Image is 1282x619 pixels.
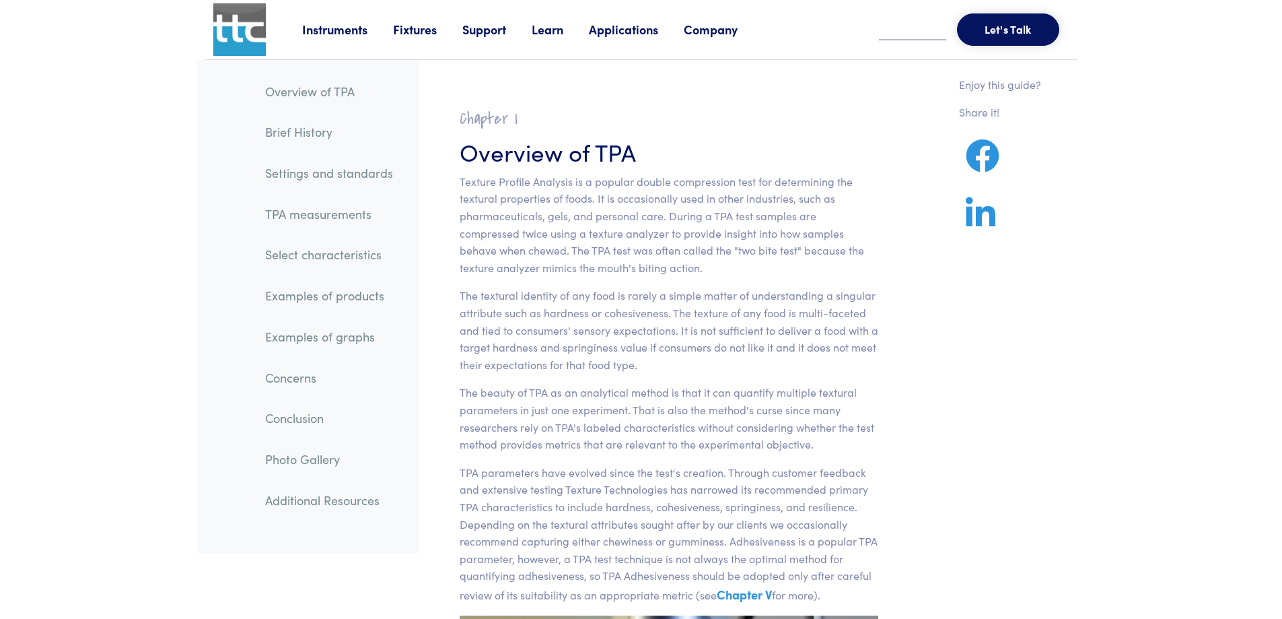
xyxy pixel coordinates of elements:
a: Applications [589,21,684,38]
a: Fixtures [393,21,462,38]
p: Enjoy this guide? [959,76,1041,94]
a: Support [462,21,532,38]
p: Share it! [959,104,1041,121]
h2: Chapter I [460,108,879,129]
a: Examples of graphs [254,321,404,352]
p: The textural identity of any food is rarely a simple matter of understanding a singular attribute... [460,287,879,373]
img: ttc_logo_1x1_v1.0.png [213,3,266,56]
a: Learn [532,21,589,38]
a: Examples of products [254,280,404,311]
a: Brief History [254,117,404,148]
a: Additional Resources [254,485,404,516]
a: Photo Gallery [254,444,404,475]
p: The beauty of TPA as an analytical method is that it can quantify multiple textural parameters in... [460,384,879,453]
a: Company [684,21,763,38]
h3: Overview of TPA [460,135,879,168]
a: Select characteristics [254,239,404,270]
a: Conclusion [254,403,404,434]
a: Settings and standards [254,158,404,189]
a: TPA measurements [254,199,404,230]
a: Overview of TPA [254,76,404,107]
a: Instruments [302,21,393,38]
a: Share on LinkedIn [959,213,1002,230]
a: Chapter V [717,586,772,603]
p: Texture Profile Analysis is a popular double compression test for determining the textural proper... [460,173,879,277]
button: Let's Talk [957,13,1059,46]
a: Concerns [254,362,404,393]
p: TPA parameters have evolved since the test's creation. Through customer feedback and extensive te... [460,464,879,605]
